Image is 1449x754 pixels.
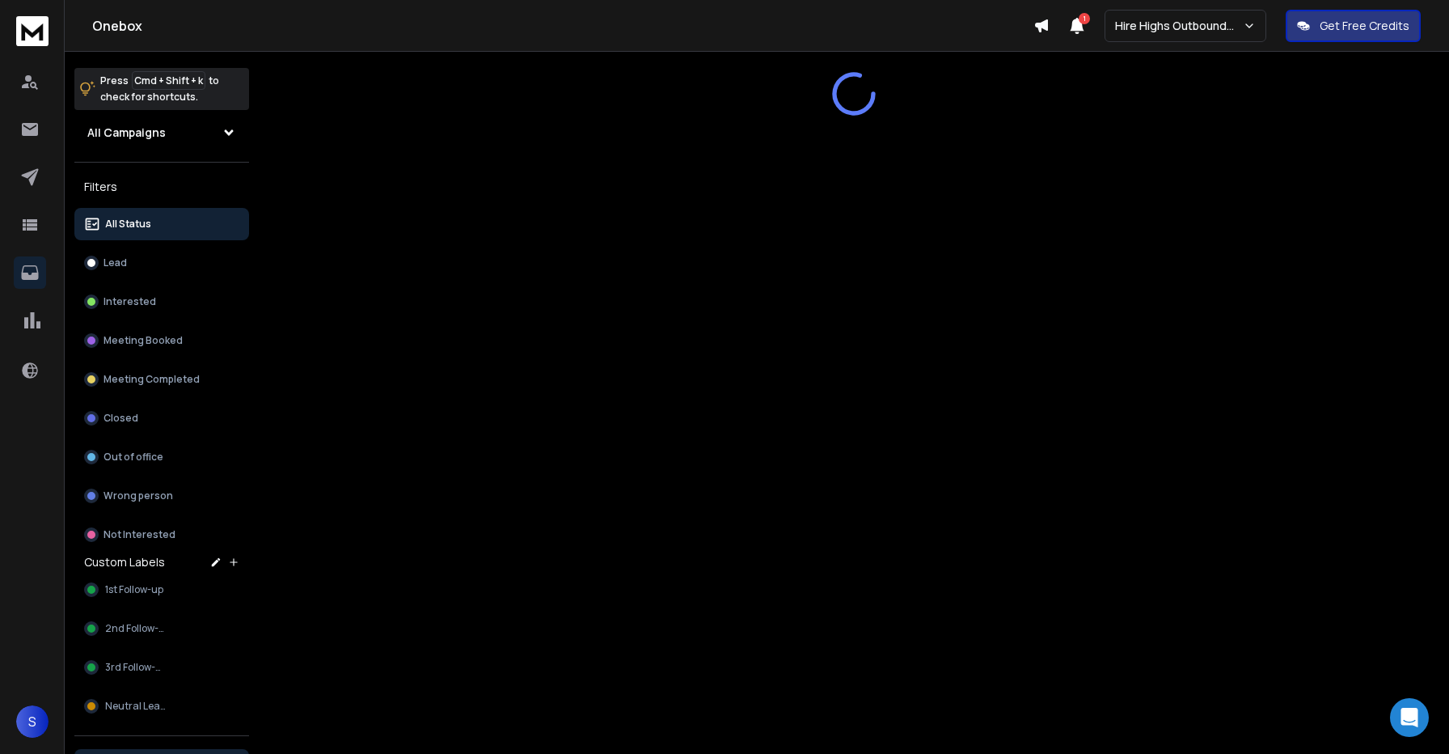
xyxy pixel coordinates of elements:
[74,176,249,198] h3: Filters
[74,574,249,606] button: 1st Follow-up
[103,373,200,386] p: Meeting Completed
[132,71,205,90] span: Cmd + Shift + k
[74,402,249,434] button: Closed
[1079,13,1090,24] span: 1
[103,334,183,347] p: Meeting Booked
[74,612,249,645] button: 2nd Follow-up
[16,705,49,738] button: S
[105,700,171,713] span: Neutral Leads
[74,286,249,318] button: Interested
[74,651,249,684] button: 3rd Follow-up
[74,519,249,551] button: Not Interested
[74,324,249,357] button: Meeting Booked
[105,661,167,674] span: 3rd Follow-up
[87,125,166,141] h1: All Campaigns
[74,480,249,512] button: Wrong person
[1320,18,1409,34] p: Get Free Credits
[84,554,165,570] h3: Custom Labels
[74,441,249,473] button: Out of office
[103,528,175,541] p: Not Interested
[74,690,249,722] button: Neutral Leads
[74,208,249,240] button: All Status
[103,256,127,269] p: Lead
[74,247,249,279] button: Lead
[74,363,249,396] button: Meeting Completed
[105,622,171,635] span: 2nd Follow-up
[74,116,249,149] button: All Campaigns
[103,295,156,308] p: Interested
[1115,18,1243,34] p: Hire Highs Outbound Engine
[92,16,1033,36] h1: Onebox
[16,16,49,46] img: logo
[103,489,173,502] p: Wrong person
[105,218,151,231] p: All Status
[103,412,138,425] p: Closed
[105,583,163,596] span: 1st Follow-up
[1390,698,1429,737] div: Open Intercom Messenger
[100,73,219,105] p: Press to check for shortcuts.
[1286,10,1421,42] button: Get Free Credits
[103,451,163,464] p: Out of office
